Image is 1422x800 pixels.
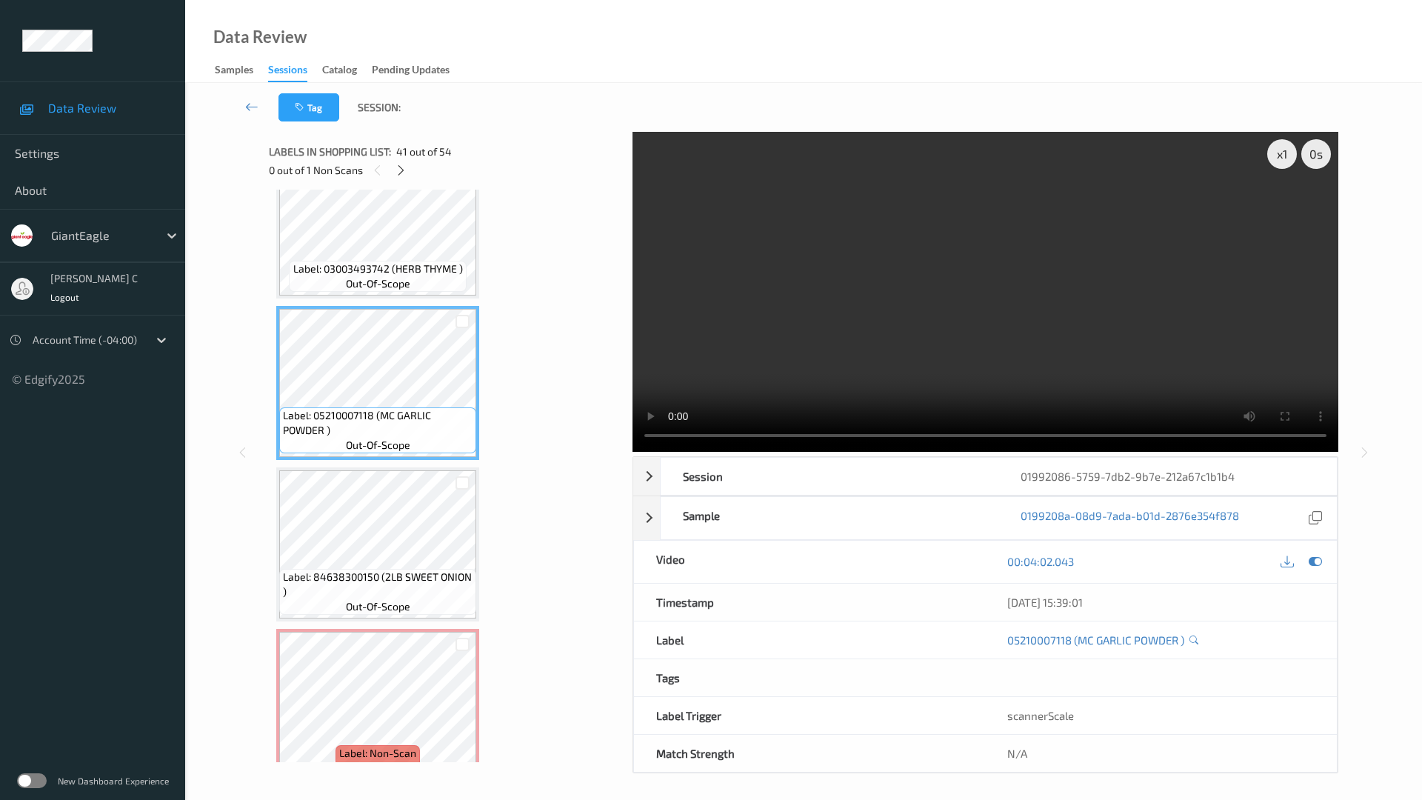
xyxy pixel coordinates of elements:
div: [DATE] 15:39:01 [1007,595,1315,610]
div: 01992086-5759-7db2-9b7e-212a67c1b1b4 [998,458,1337,495]
a: 0199208a-08d9-7ada-b01d-2876e354f878 [1021,508,1239,528]
div: Pending Updates [372,62,450,81]
div: Match Strength [634,735,986,772]
div: Session [661,458,999,495]
div: Label Trigger [634,697,986,734]
span: Label: 05210007118 (MC GARLIC POWDER ) [283,408,473,438]
div: Session01992086-5759-7db2-9b7e-212a67c1b1b4 [633,457,1338,496]
span: out-of-scope [346,438,410,453]
span: Label: 03003493742 (HERB THYME ) [293,261,463,276]
div: Sessions [268,62,307,82]
span: out-of-scope [346,599,410,614]
span: Label: 84638300150 (2LB SWEET ONION ) [283,570,473,599]
a: 05210007118 (MC GARLIC POWDER ) [1007,633,1184,647]
a: Samples [215,60,268,81]
a: 00:04:02.043 [1007,554,1074,569]
div: 0 s [1301,139,1331,169]
div: Timestamp [634,584,986,621]
a: Pending Updates [372,60,464,81]
div: scannerScale [985,697,1337,734]
div: Label [634,621,986,659]
div: N/A [985,735,1337,772]
button: Tag [278,93,339,121]
span: non-scan [355,761,401,776]
span: 41 out of 54 [396,144,452,159]
a: Catalog [322,60,372,81]
div: Catalog [322,62,357,81]
div: Sample [661,497,999,539]
div: Video [634,541,986,583]
span: Label: Non-Scan [339,746,416,761]
a: Sessions [268,60,322,82]
div: Samples [215,62,253,81]
div: Data Review [213,30,307,44]
div: x 1 [1267,139,1297,169]
span: out-of-scope [346,276,410,291]
span: Session: [358,100,401,115]
span: Labels in shopping list: [269,144,391,159]
div: Tags [634,659,986,696]
div: Sample0199208a-08d9-7ada-b01d-2876e354f878 [633,496,1338,540]
div: 0 out of 1 Non Scans [269,161,622,179]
